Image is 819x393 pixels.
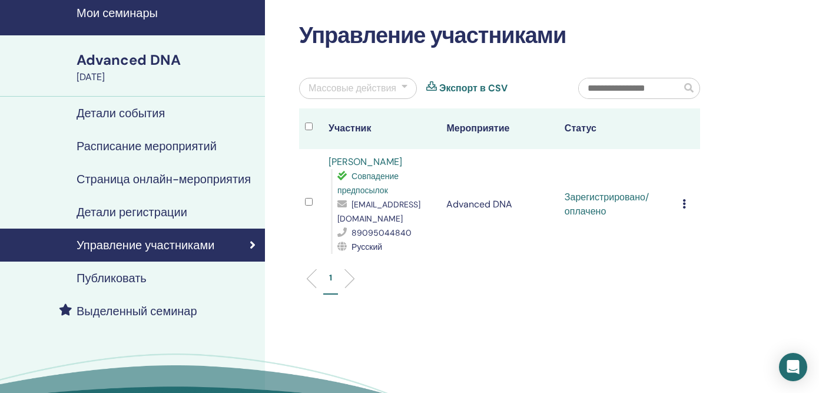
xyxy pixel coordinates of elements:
th: Мероприятие [440,108,558,149]
span: [EMAIL_ADDRESS][DOMAIN_NAME] [337,199,420,224]
div: Open Intercom Messenger [779,353,807,381]
h4: Публиковать [77,271,147,285]
span: 89095044840 [352,227,412,238]
th: Участник [323,108,440,149]
a: [PERSON_NAME] [329,156,402,168]
span: Совпадение предпосылок [337,171,399,196]
p: 1 [329,272,332,284]
a: Advanced DNA[DATE] [69,50,265,84]
span: Русский [352,242,382,252]
div: [DATE] [77,70,258,84]
h2: Управление участниками [299,22,700,49]
div: Массовые действия [309,81,396,95]
a: Экспорт в CSV [439,81,508,95]
div: Advanced DNA [77,50,258,70]
h4: Детали регистрации [77,205,187,219]
h4: Управление участниками [77,238,214,252]
h4: Расписание мероприятий [77,139,217,153]
h4: Мои семинары [77,6,258,20]
h4: Детали события [77,106,165,120]
th: Статус [559,108,677,149]
h4: Выделенный семинар [77,304,197,318]
td: Advanced DNA [440,149,558,260]
h4: Страница онлайн-мероприятия [77,172,251,186]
